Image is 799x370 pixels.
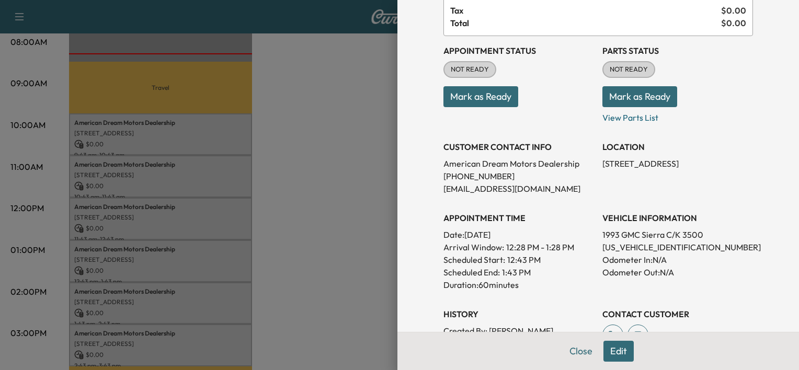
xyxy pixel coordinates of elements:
button: Mark as Ready [602,86,677,107]
h3: LOCATION [602,141,753,153]
h3: Parts Status [602,44,753,57]
p: Arrival Window: [443,241,594,253]
p: American Dream Motors Dealership [443,157,594,170]
p: [PHONE_NUMBER] [443,170,594,182]
h3: VEHICLE INFORMATION [602,212,753,224]
span: NOT READY [444,64,495,75]
span: $ 0.00 [721,17,746,29]
p: Scheduled End: [443,266,500,279]
p: 12:43 PM [507,253,541,266]
p: 1993 GMC Sierra C/K 3500 [602,228,753,241]
p: View Parts List [602,107,753,124]
button: Edit [603,341,634,362]
button: Close [563,341,599,362]
button: Mark as Ready [443,86,518,107]
span: 12:28 PM - 1:28 PM [506,241,574,253]
span: Total [450,17,721,29]
p: [EMAIL_ADDRESS][DOMAIN_NAME] [443,182,594,195]
p: Scheduled Start: [443,253,505,266]
h3: Appointment Status [443,44,594,57]
h3: History [443,308,594,320]
span: Tax [450,4,721,17]
p: Odometer In: N/A [602,253,753,266]
h3: APPOINTMENT TIME [443,212,594,224]
h3: CUSTOMER CONTACT INFO [443,141,594,153]
span: $ 0.00 [721,4,746,17]
p: [STREET_ADDRESS] [602,157,753,170]
p: Duration: 60 minutes [443,279,594,291]
p: [US_VEHICLE_IDENTIFICATION_NUMBER] [602,241,753,253]
p: Odometer Out: N/A [602,266,753,279]
p: Date: [DATE] [443,228,594,241]
p: Created By : [PERSON_NAME] [443,325,594,337]
p: 1:43 PM [502,266,531,279]
span: NOT READY [603,64,654,75]
h3: CONTACT CUSTOMER [602,308,753,320]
